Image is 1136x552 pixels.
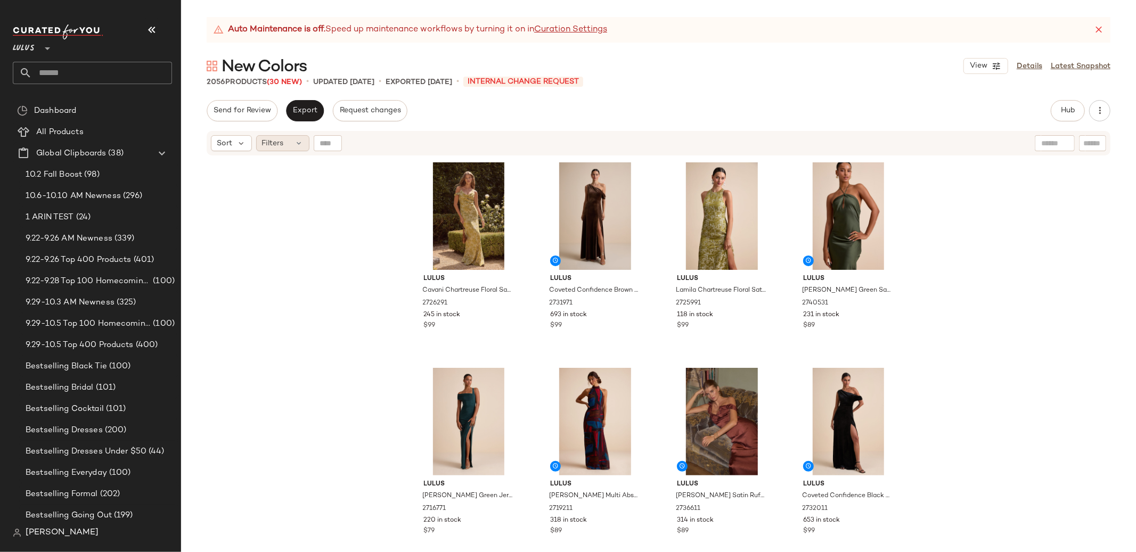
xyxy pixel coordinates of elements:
[26,211,74,224] span: 1 ARIN TEST
[424,526,435,536] span: $79
[676,299,701,308] span: 2725991
[549,491,639,501] span: [PERSON_NAME] Multi Abstract Strappy Halter Maxi Dress
[26,403,104,415] span: Bestselling Cocktail
[550,480,640,489] span: Lulus
[963,58,1008,74] button: View
[802,491,892,501] span: Coveted Confidence Black Velvet Asymmetrical Maxi Dress
[26,339,134,351] span: 9.29-10.5 Top 400 Products
[456,76,459,88] span: •
[26,318,151,330] span: 9.29-10.5 Top 100 Homecoming Products
[1051,100,1085,121] button: Hub
[677,526,689,536] span: $89
[26,275,151,287] span: 9.22-9.28 Top 100 Homecoming Dresses
[286,100,324,121] button: Export
[106,147,124,160] span: (38)
[213,106,271,115] span: Send for Review
[112,509,133,522] span: (199)
[36,126,84,138] span: All Products
[969,62,987,70] span: View
[146,446,165,458] span: (44)
[549,286,639,295] span: Coveted Confidence Brown Velvet Asymmetrical Maxi Dress
[313,77,374,88] p: updated [DATE]
[94,382,116,394] span: (101)
[550,274,640,284] span: Lulus
[534,23,607,36] a: Curation Settings
[795,162,902,270] img: 2740531_01_hero_2025-09-30.jpg
[677,321,689,331] span: $99
[415,368,522,475] img: 2716771_02_front_2025-09-09.jpg
[222,56,307,78] span: New Colors
[542,368,649,475] img: 2719211_02_front_2025-09-29.jpg
[423,504,446,514] span: 2716771
[228,23,325,36] strong: Auto Maintenance is off.
[424,310,461,320] span: 245 in stock
[549,504,573,514] span: 2719211
[549,299,573,308] span: 2731971
[26,190,121,202] span: 10.6-10.10 AM Newness
[542,162,649,270] img: 2731971_02_front_2025-09-25.jpg
[151,275,175,287] span: (100)
[292,106,317,115] span: Export
[26,467,107,479] span: Bestselling Everyday
[668,368,775,475] img: 13199206_2736611.jpg
[1051,61,1110,72] a: Latest Snapshot
[803,526,815,536] span: $99
[803,321,815,331] span: $89
[677,480,767,489] span: Lulus
[26,382,94,394] span: Bestselling Bridal
[423,286,513,295] span: Cavani Chartreuse Floral Satin Asymmetrical Maxi Dress
[115,296,136,309] span: (325)
[121,190,143,202] span: (296)
[82,169,100,181] span: (98)
[26,446,146,458] span: Bestselling Dresses Under $50
[13,529,21,537] img: svg%3e
[267,78,302,86] span: (30 New)
[36,147,106,160] span: Global Clipboards
[26,488,98,500] span: Bestselling Formal
[34,105,76,117] span: Dashboard
[13,24,103,39] img: cfy_white_logo.C9jOOHJF.svg
[676,504,700,514] span: 2736611
[677,274,767,284] span: Lulus
[339,106,401,115] span: Request changes
[423,299,448,308] span: 2726291
[132,254,154,266] span: (401)
[213,23,607,36] div: Speed up maintenance workflows by turning it on in
[74,211,91,224] span: (24)
[424,274,514,284] span: Lulus
[677,516,714,525] span: 314 in stock
[26,509,112,522] span: Bestselling Going Out
[386,77,452,88] p: Exported [DATE]
[151,318,175,330] span: (100)
[107,467,131,479] span: (100)
[1017,61,1042,72] a: Details
[802,504,828,514] span: 2732011
[333,100,407,121] button: Request changes
[379,76,381,88] span: •
[26,254,132,266] span: 9.22-9.26 Top 400 Products
[415,162,522,270] img: 13199086_2726291.jpg
[207,100,277,121] button: Send for Review
[207,78,225,86] span: 2056
[26,360,107,373] span: Bestselling Black Tie
[26,296,115,309] span: 9.29-10.3 AM Newness
[463,77,583,87] span: INTERNAL CHANGE REQUEST
[26,526,99,539] span: [PERSON_NAME]
[803,310,839,320] span: 231 in stock
[262,138,284,149] span: Filters
[550,526,562,536] span: $89
[423,491,513,501] span: [PERSON_NAME] Green Jersey Knit Ruched Maxi Dress
[424,480,514,489] span: Lulus
[26,424,103,436] span: Bestselling Dresses
[795,368,902,475] img: 2732011_02_front_2025-09-23.jpg
[802,286,892,295] span: [PERSON_NAME] Green Satin Halter Neck Maxi Dress
[668,162,775,270] img: 2725991_03_detail_2025-09-05.jpg
[803,516,840,525] span: 653 in stock
[1060,106,1075,115] span: Hub
[112,233,135,245] span: (339)
[550,310,587,320] span: 693 in stock
[104,403,126,415] span: (101)
[13,36,35,55] span: Lulus
[676,491,766,501] span: [PERSON_NAME] Satin Ruffed Slip Maxi Dress
[306,76,309,88] span: •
